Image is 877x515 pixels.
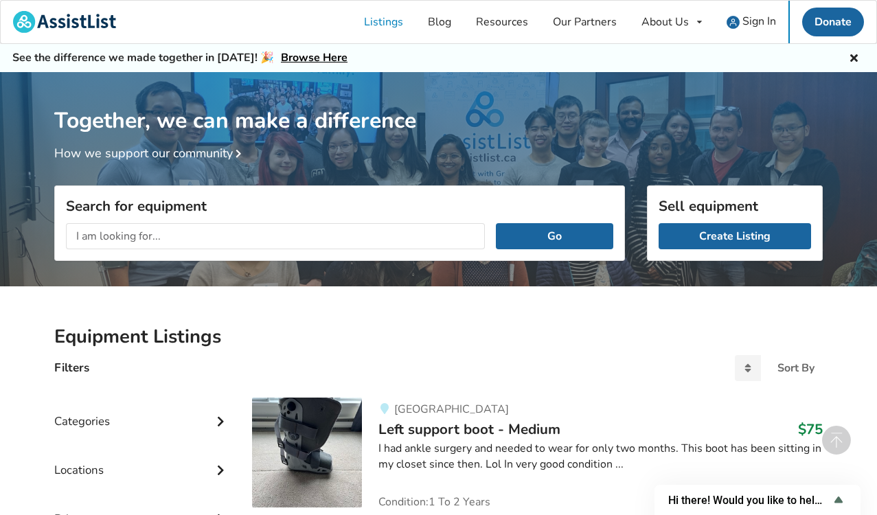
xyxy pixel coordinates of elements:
img: mobility-left support boot - medium [252,398,362,507]
span: Left support boot - Medium [378,420,560,439]
button: Show survey - Hi there! Would you like to help us improve AssistList? [668,492,847,508]
a: Blog [415,1,464,43]
h1: Together, we can make a difference [54,72,823,135]
h3: Sell equipment [659,197,811,215]
div: About Us [641,16,689,27]
span: [GEOGRAPHIC_DATA] [394,402,509,417]
img: assistlist-logo [13,11,116,33]
h4: Filters [54,360,89,376]
span: Sign In [742,14,776,29]
a: Listings [352,1,415,43]
img: user icon [727,16,740,29]
div: Sort By [777,363,815,374]
span: Hi there! Would you like to help us improve AssistList? [668,494,830,507]
a: Resources [464,1,540,43]
h3: Search for equipment [66,197,613,215]
h3: $75 [798,420,823,438]
a: How we support our community [54,145,247,161]
a: Create Listing [659,223,811,249]
h5: See the difference we made together in [DATE]! 🎉 [12,51,348,65]
div: I had ankle surgery and needed to wear for only two months. This boot has been sitting in my clos... [378,441,823,472]
div: Categories [54,387,230,435]
button: Go [496,223,613,249]
span: Condition: 1 To 2 Years [378,496,490,507]
a: Browse Here [281,50,348,65]
a: Donate [802,8,864,36]
div: Locations [54,435,230,484]
a: Our Partners [540,1,629,43]
h2: Equipment Listings [54,325,823,349]
a: user icon Sign In [714,1,788,43]
input: I am looking for... [66,223,485,249]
